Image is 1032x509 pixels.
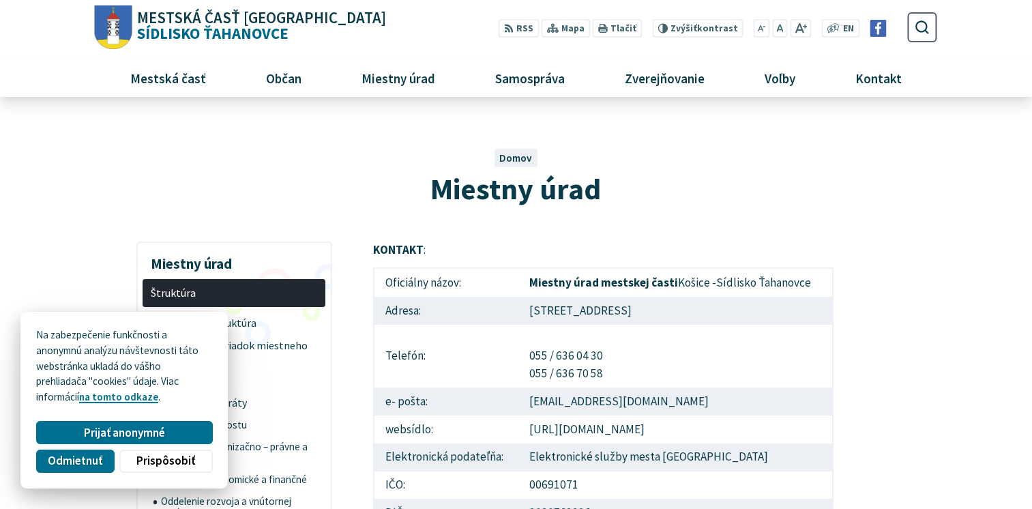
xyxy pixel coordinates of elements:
[499,19,539,38] a: RSS
[136,454,195,468] span: Prispôsobiť
[790,19,811,38] button: Zväčšiť veľkosť písma
[593,19,642,38] button: Tlačiť
[374,443,518,471] td: Elektronická podateľňa:
[105,59,231,96] a: Mestská časť
[161,469,318,491] span: Oddelenie ekonomické a finančné
[529,366,603,381] a: 055 / 636 70 58
[36,421,212,444] button: Prijať anonymné
[151,392,318,414] span: Oddelenia a referáty
[241,59,326,96] a: Občan
[843,22,854,36] span: EN
[518,416,833,443] td: [URL][DOMAIN_NAME]
[161,436,318,469] span: Oddelenie organizačno – právne a sociálne
[143,279,325,307] a: Štruktúra
[137,10,386,26] span: Mestská časť [GEOGRAPHIC_DATA]
[374,388,518,416] td: e- pošta:
[48,454,102,468] span: Odmietnuť
[373,242,424,257] strong: KONTAKT
[542,19,590,38] a: Mapa
[261,59,306,96] span: Občan
[490,59,570,96] span: Samospráva
[374,268,518,297] td: Oficiálny názov:
[652,19,743,38] button: Zvýšiťkontrast
[119,450,212,473] button: Prispôsobiť
[499,151,532,164] a: Domov
[518,297,833,325] td: [STREET_ADDRESS]
[36,450,114,473] button: Odmietnuť
[870,20,887,37] img: Prejsť na Facebook stránku
[151,334,318,369] span: Organizačný poriadok miestneho úradu
[151,312,318,334] span: Organizačná štruktúra
[670,23,738,34] span: kontrast
[740,59,821,96] a: Voľby
[143,246,325,274] h3: Miestny úrad
[79,390,158,403] a: na tomto odkaze
[143,334,325,369] a: Organizačný poriadok miestneho úradu
[840,22,858,36] a: EN
[143,369,325,392] a: Prednosta MÚ
[529,348,603,363] a: 055 / 636 04 30
[430,170,601,207] span: Miestny úrad
[336,59,460,96] a: Miestny úrad
[471,59,590,96] a: Samospráva
[356,59,440,96] span: Miestny úrad
[84,426,165,440] span: Prijať anonymné
[151,282,318,304] span: Štruktúra
[153,436,326,469] a: Oddelenie organizačno – právne a sociálne
[374,325,518,388] td: Telefón:
[600,59,730,96] a: Zverejňovanie
[153,414,326,436] a: Kancelária starostu
[831,59,927,96] a: Kontakt
[529,449,768,464] a: Elektronické služby mesta [GEOGRAPHIC_DATA]
[95,5,386,50] a: Logo Sídlisko Ťahanovce, prejsť na domovskú stránku.
[670,23,697,34] span: Zvýšiť
[619,59,709,96] span: Zverejňovanie
[143,392,325,414] a: Oddelenia a referáty
[518,388,833,416] td: [EMAIL_ADDRESS][DOMAIN_NAME]
[36,328,212,405] p: Na zabezpečenie funkčnosti a anonymnú analýzu návštevnosti táto webstránka ukladá do vášho prehli...
[754,19,770,38] button: Zmenšiť veľkosť písma
[373,242,834,259] p: :
[374,297,518,325] td: Adresa:
[153,469,326,491] a: Oddelenie ekonomické a finančné
[374,471,518,499] td: IČO:
[125,59,211,96] span: Mestská časť
[143,312,325,334] a: Organizačná štruktúra
[851,59,907,96] span: Kontakt
[760,59,801,96] span: Voľby
[529,275,678,290] strong: Miestny úrad mestskej časti
[132,10,387,42] span: Sídlisko Ťahanovce
[529,477,578,492] a: 00691071
[161,414,318,436] span: Kancelária starostu
[374,416,518,443] td: websídlo:
[518,268,833,297] td: Košice -Sídlisko Ťahanovce
[772,19,787,38] button: Nastaviť pôvodnú veľkosť písma
[516,22,533,36] span: RSS
[151,369,318,392] span: Prednosta MÚ
[610,23,636,34] span: Tlačiť
[561,22,585,36] span: Mapa
[95,5,132,50] img: Prejsť na domovskú stránku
